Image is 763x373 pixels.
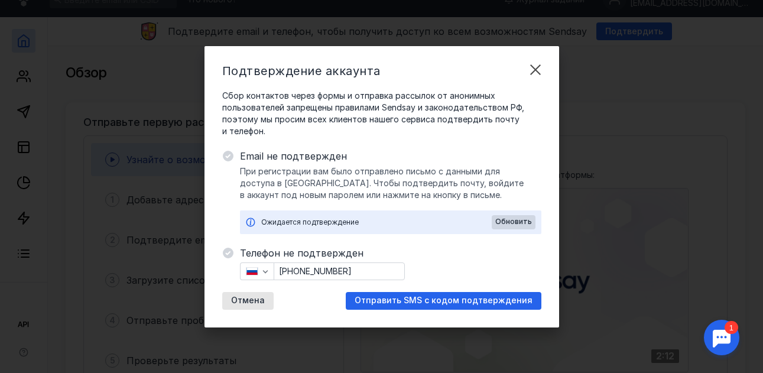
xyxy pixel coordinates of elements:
[492,215,535,229] button: Обновить
[240,246,541,260] span: Телефон не подтвержден
[346,292,541,310] button: Отправить SMS с кодом подтверждения
[222,90,541,137] span: Сбор контактов через формы и отправка рассылок от анонимных пользователей запрещены правилами Sen...
[261,216,492,228] div: Ожидается подтверждение
[222,292,274,310] button: Отмена
[355,296,533,306] span: Отправить SMS с кодом подтверждения
[231,296,265,306] span: Отмена
[27,7,40,20] div: 1
[240,166,541,201] span: При регистрации вам было отправлено письмо с данными для доступа в [GEOGRAPHIC_DATA]. Чтобы подтв...
[222,64,381,78] span: Подтверждение аккаунта
[495,218,532,226] span: Обновить
[240,149,541,163] span: Email не подтвержден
